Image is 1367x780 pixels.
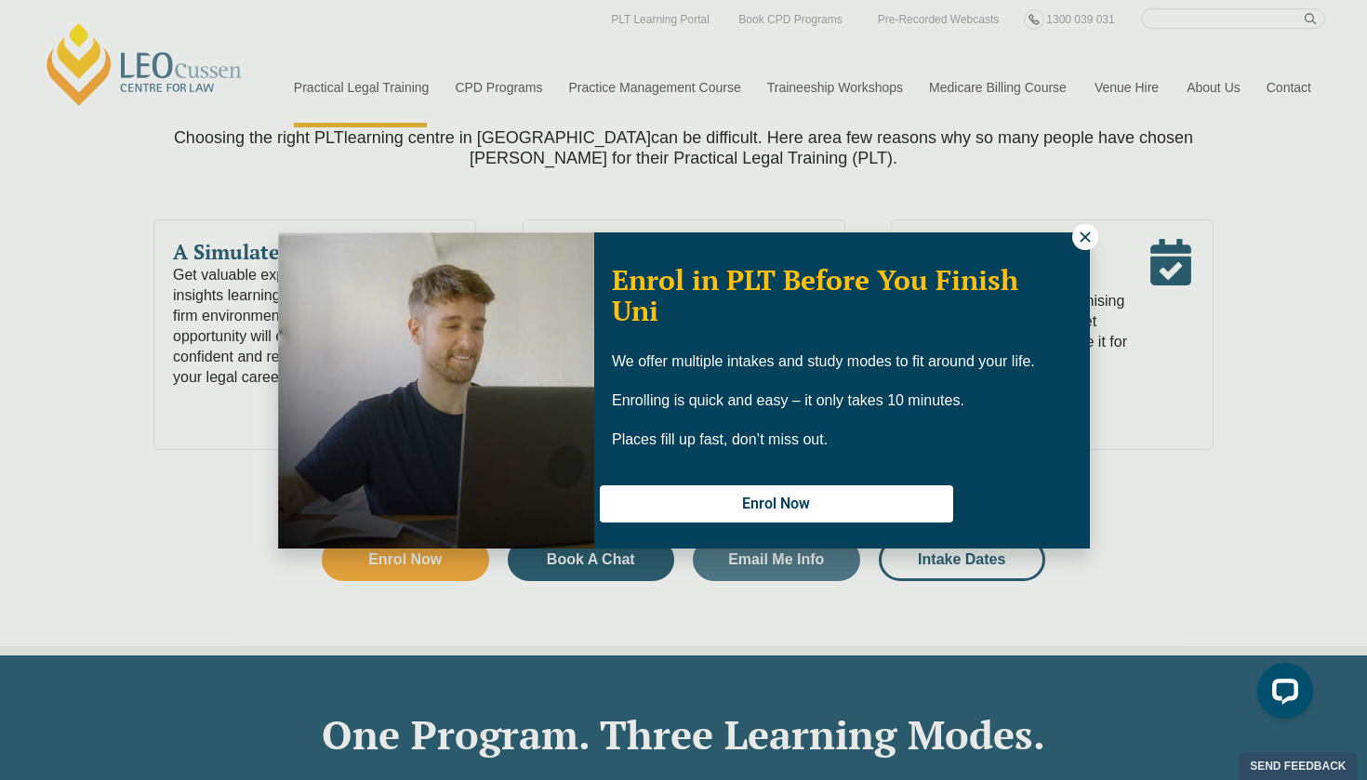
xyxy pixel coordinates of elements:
button: Enrol Now [600,485,953,522]
span: We offer multiple intakes and study modes to fit around your life. [612,353,1035,369]
button: Close [1072,224,1098,250]
span: Enrolling is quick and easy – it only takes 10 minutes. [612,392,964,408]
iframe: LiveChat chat widget [1242,655,1321,734]
span: Places fill up fast, don’t miss out. [612,431,828,447]
img: Woman in yellow blouse holding folders looking to the right and smiling [278,232,594,549]
span: Enrol in PLT Before You Finish Uni [612,261,1018,329]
